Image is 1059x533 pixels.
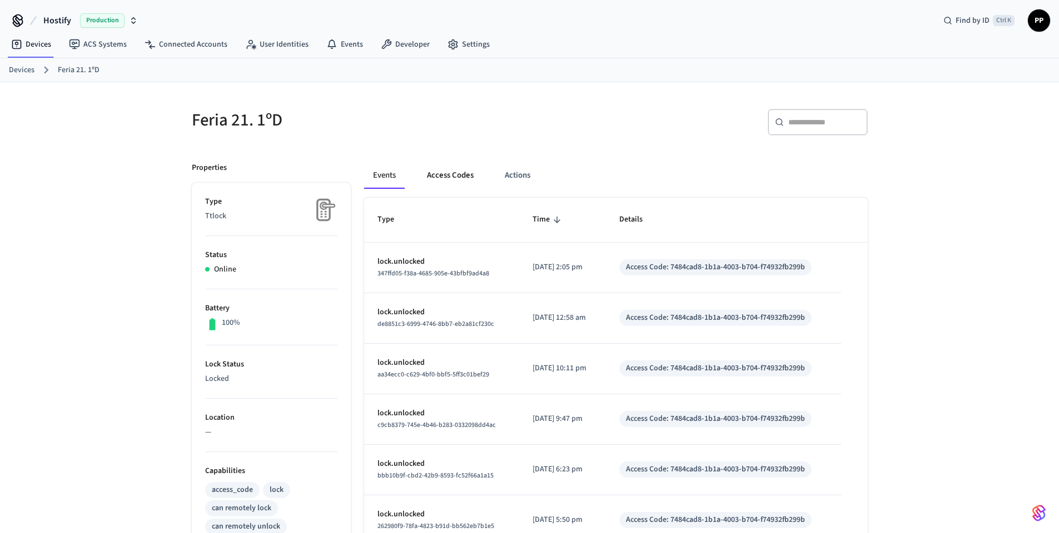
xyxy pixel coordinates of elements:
p: Locked [205,373,337,385]
p: [DATE] 5:50 pm [533,514,593,526]
div: Access Code: 7484cad8-1b1a-4003-b704-f74932fb299b [626,413,805,425]
div: Find by IDCtrl K [934,11,1023,31]
a: Connected Accounts [136,34,236,54]
div: lock [270,484,284,496]
a: ACS Systems [60,34,136,54]
p: Lock Status [205,359,337,370]
p: Online [214,264,236,275]
span: Ctrl K [993,15,1015,26]
p: Properties [192,162,227,174]
a: Events [317,34,372,54]
span: bbb10b9f-cbd2-42b9-8593-fc52f66a1a15 [377,471,494,480]
a: Settings [439,34,499,54]
p: [DATE] 2:05 pm [533,262,593,273]
p: Capabilities [205,465,337,477]
div: can remotely lock [212,502,271,514]
a: Developer [372,34,439,54]
div: Access Code: 7484cad8-1b1a-4003-b704-f74932fb299b [626,514,805,526]
span: 262980f9-78fa-4823-b91d-bb562eb7b1e5 [377,521,494,531]
p: Ttlock [205,210,337,222]
div: Access Code: 7484cad8-1b1a-4003-b704-f74932fb299b [626,363,805,374]
span: PP [1029,11,1049,31]
span: Details [619,211,657,228]
p: lock.unlocked [377,509,506,520]
span: aa34ecc0-c629-4bf0-bbf5-5ff3c01bef29 [377,370,489,379]
p: [DATE] 9:47 pm [533,413,593,425]
p: — [205,426,337,438]
button: Access Codes [418,162,483,189]
span: Find by ID [956,15,990,26]
button: Events [364,162,405,189]
p: lock.unlocked [377,408,506,419]
p: lock.unlocked [377,256,506,268]
div: ant example [364,162,868,189]
h5: Feria 21. 1ºD [192,109,523,132]
div: Access Code: 7484cad8-1b1a-4003-b704-f74932fb299b [626,312,805,324]
div: access_code [212,484,253,496]
p: [DATE] 12:58 am [533,312,593,324]
a: User Identities [236,34,317,54]
p: Status [205,249,337,261]
img: SeamLogoGradient.69752ec5.svg [1032,504,1046,522]
p: lock.unlocked [377,357,506,369]
span: 347ffd05-f38a-4685-905e-43bfbf9ad4a8 [377,269,489,278]
div: Access Code: 7484cad8-1b1a-4003-b704-f74932fb299b [626,262,805,273]
div: can remotely unlock [212,521,280,532]
p: [DATE] 10:11 pm [533,363,593,374]
button: Actions [496,162,539,189]
p: Type [205,196,337,208]
span: Hostify [43,14,71,27]
p: lock.unlocked [377,458,506,470]
a: Feria 21. 1ºD [58,64,100,76]
p: Location [205,412,337,424]
span: de8851c3-6999-4746-8bb7-eb2a81cf230c [377,319,494,329]
span: c9cb8379-745e-4b46-b283-0332098dd4ac [377,420,496,430]
a: Devices [9,64,34,76]
p: 100% [222,317,240,329]
a: Devices [2,34,60,54]
span: Production [80,13,125,28]
p: [DATE] 6:23 pm [533,464,593,475]
div: Access Code: 7484cad8-1b1a-4003-b704-f74932fb299b [626,464,805,475]
button: PP [1028,9,1050,32]
span: Time [533,211,564,228]
span: Type [377,211,409,228]
img: Placeholder Lock Image [310,196,337,224]
p: lock.unlocked [377,306,506,318]
p: Battery [205,303,337,314]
